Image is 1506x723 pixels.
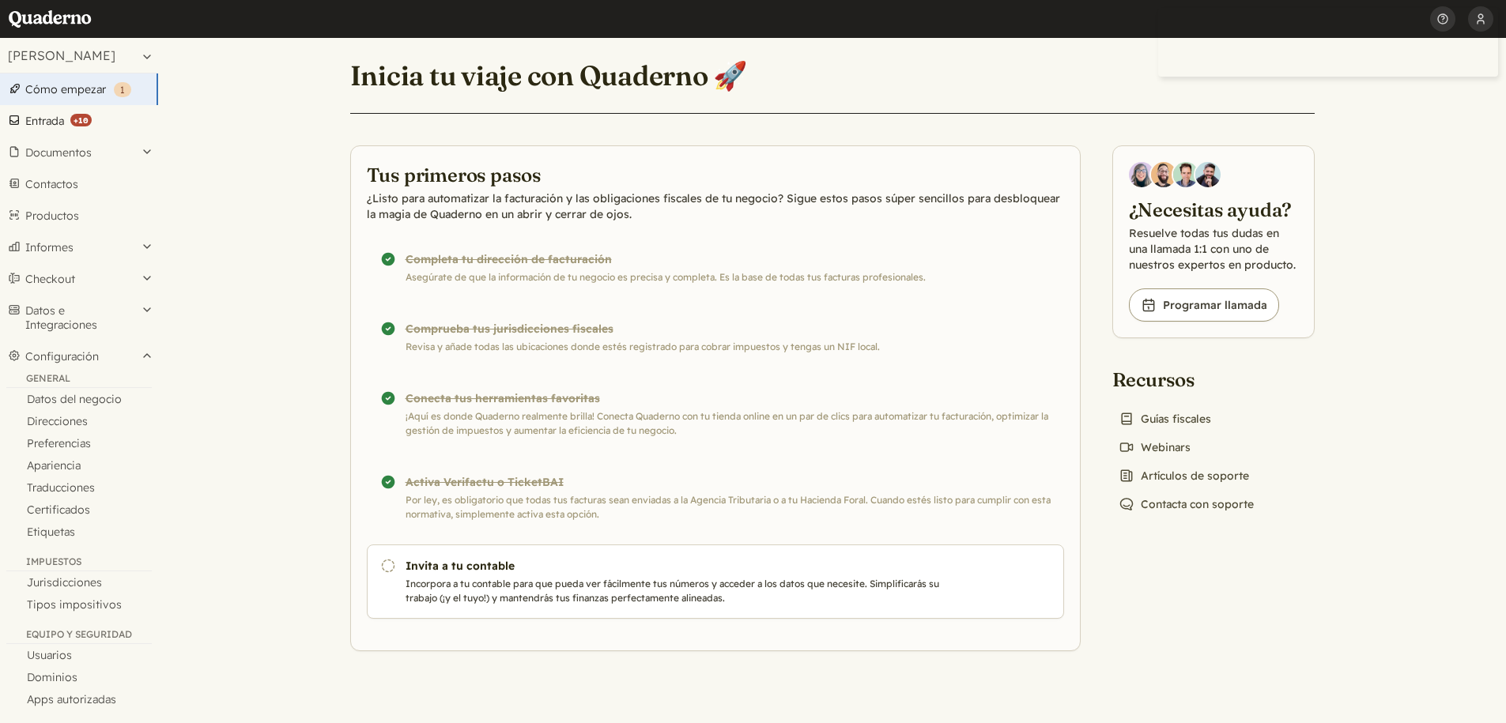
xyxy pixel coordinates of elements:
[1112,465,1255,487] a: Artículos de soporte
[350,58,748,93] h1: Inicia tu viaje con Quaderno 🚀
[406,577,945,605] p: Incorpora a tu contable para que pueda ver fácilmente tus números y acceder a los datos que neces...
[1112,493,1260,515] a: Contacta con soporte
[367,162,1064,187] h2: Tus primeros pasos
[367,544,1064,619] a: Invita a tu contable Incorpora a tu contable para que pueda ver fácilmente tus números y acceder ...
[1112,436,1197,458] a: Webinars
[1173,162,1198,187] img: Ivo Oltmans, Business Developer at Quaderno
[1129,197,1298,222] h2: ¿Necesitas ayuda?
[1151,162,1176,187] img: Jairo Fumero, Account Executive at Quaderno
[1112,367,1260,392] h2: Recursos
[1112,408,1217,430] a: Guías fiscales
[70,114,92,126] strong: +10
[1129,225,1298,273] p: Resuelve todas tus dudas en una llamada 1:1 con uno de nuestros expertos en producto.
[1129,162,1154,187] img: Diana Carrasco, Account Executive at Quaderno
[367,190,1064,222] p: ¿Listo para automatizar la facturación y las obligaciones fiscales de tu negocio? Sigue estos pas...
[1129,288,1279,322] a: Programar llamada
[6,628,152,644] div: Equipo y seguridad
[6,372,152,388] div: General
[1195,162,1221,187] img: Javier Rubio, DevRel at Quaderno
[120,84,125,96] span: 1
[406,558,945,574] h3: Invita a tu contable
[6,555,152,571] div: Impuestos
